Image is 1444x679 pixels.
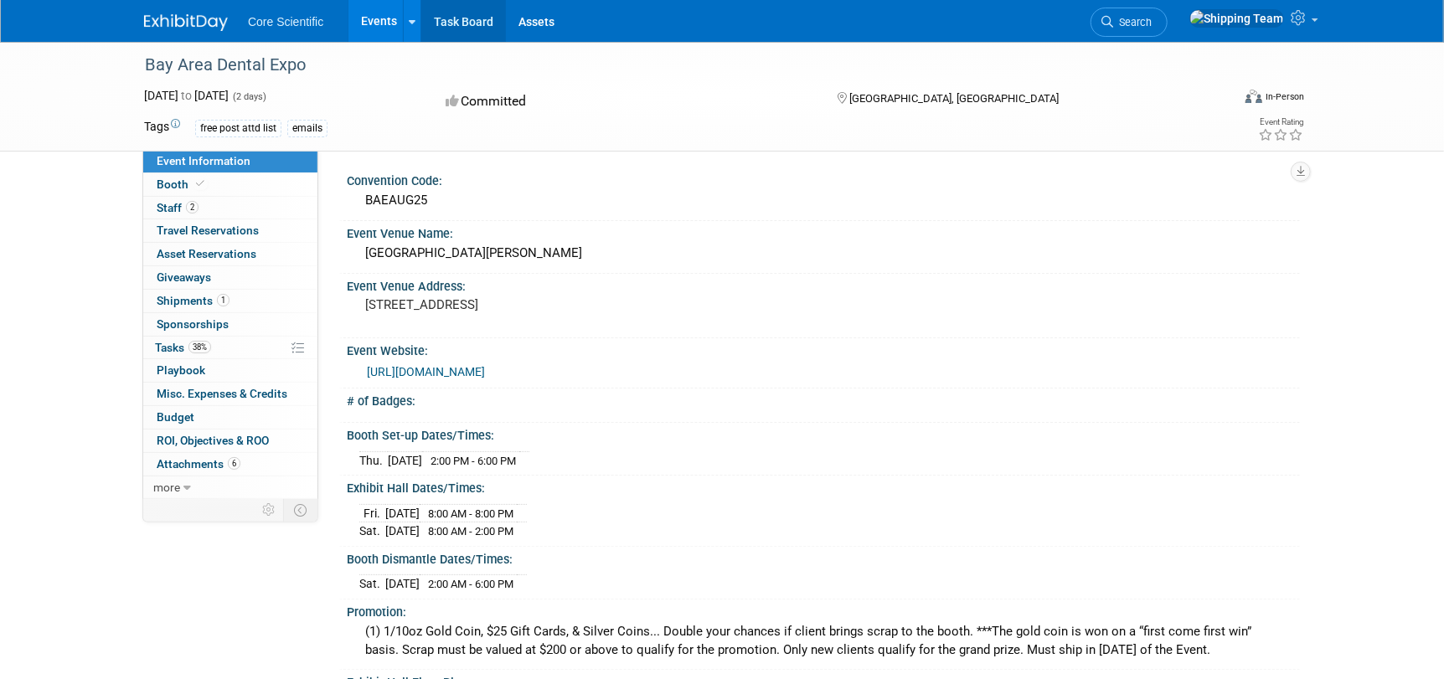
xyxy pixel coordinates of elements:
[347,599,1300,620] div: Promotion:
[431,455,516,467] span: 2:00 PM - 6:00 PM
[347,476,1300,496] div: Exhibit Hall Dates/Times:
[144,14,228,31] img: ExhibitDay
[195,120,281,137] div: free post attd list
[143,219,317,242] a: Travel Reservations
[143,406,317,429] a: Budget
[157,457,240,471] span: Attachments
[143,359,317,382] a: Playbook
[157,201,199,214] span: Staff
[849,92,1059,105] span: [GEOGRAPHIC_DATA], [GEOGRAPHIC_DATA]
[228,457,240,470] span: 6
[157,177,208,191] span: Booth
[428,525,513,538] span: 8:00 AM - 2:00 PM
[144,89,229,102] span: [DATE] [DATE]
[359,504,385,522] td: Fri.
[143,173,317,196] a: Booth
[178,89,194,102] span: to
[255,499,284,521] td: Personalize Event Tab Strip
[385,522,420,540] td: [DATE]
[1265,90,1304,103] div: In-Person
[388,451,422,469] td: [DATE]
[157,410,194,424] span: Budget
[347,423,1300,444] div: Booth Set-up Dates/Times:
[1132,87,1304,112] div: Event Format
[359,240,1287,266] div: [GEOGRAPHIC_DATA][PERSON_NAME]
[287,120,327,137] div: emails
[139,50,1205,80] div: Bay Area Dental Expo
[155,341,211,354] span: Tasks
[347,547,1300,568] div: Booth Dismantle Dates/Times:
[196,179,204,188] i: Booth reservation complete
[347,338,1300,359] div: Event Website:
[143,476,317,499] a: more
[428,578,513,590] span: 2:00 AM - 6:00 PM
[365,297,725,312] pre: [STREET_ADDRESS]
[153,481,180,494] span: more
[157,387,287,400] span: Misc. Expenses & Credits
[1245,90,1262,103] img: Format-Inperson.png
[248,15,323,28] span: Core Scientific
[186,201,199,213] span: 2
[347,221,1300,242] div: Event Venue Name:
[347,168,1300,189] div: Convention Code:
[385,504,420,522] td: [DATE]
[188,341,211,353] span: 38%
[157,294,229,307] span: Shipments
[428,507,513,520] span: 8:00 AM - 8:00 PM
[231,91,266,102] span: (2 days)
[157,154,250,167] span: Event Information
[143,453,317,476] a: Attachments6
[359,619,1287,663] div: (1) 1/10oz Gold Coin, $25 Gift Cards, & Silver Coins... Double your chances if client brings scra...
[143,430,317,452] a: ROI, Objectives & ROO
[157,363,205,377] span: Playbook
[347,274,1300,295] div: Event Venue Address:
[385,575,420,593] td: [DATE]
[157,270,211,284] span: Giveaways
[143,383,317,405] a: Misc. Expenses & Credits
[1258,118,1303,126] div: Event Rating
[143,266,317,289] a: Giveaways
[367,365,485,378] a: [URL][DOMAIN_NAME]
[143,197,317,219] a: Staff2
[1113,16,1152,28] span: Search
[1189,9,1284,28] img: Shipping Team
[347,388,1300,409] div: # of Badges:
[143,243,317,265] a: Asset Reservations
[157,434,269,447] span: ROI, Objectives & ROO
[359,522,385,540] td: Sat.
[157,317,229,331] span: Sponsorships
[143,313,317,336] a: Sponsorships
[157,247,256,260] span: Asset Reservations
[143,337,317,359] a: Tasks38%
[359,575,385,593] td: Sat.
[144,118,180,137] td: Tags
[143,290,317,312] a: Shipments1
[157,224,259,237] span: Travel Reservations
[441,87,811,116] div: Committed
[359,188,1287,213] div: BAEAUG25
[143,150,317,172] a: Event Information
[1091,8,1168,37] a: Search
[284,499,318,521] td: Toggle Event Tabs
[217,294,229,306] span: 1
[359,451,388,469] td: Thu.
